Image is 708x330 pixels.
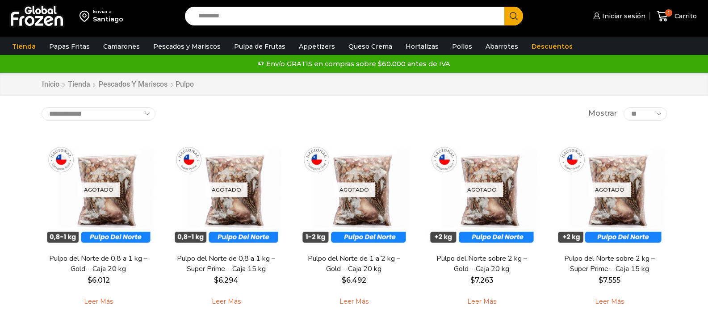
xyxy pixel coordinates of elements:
[665,9,672,17] span: 1
[401,38,443,55] a: Hortalizas
[448,38,477,55] a: Pollos
[589,182,631,197] p: Agotado
[214,276,239,284] bdi: 6.294
[470,276,494,284] bdi: 7.263
[8,38,40,55] a: Tienda
[344,38,397,55] a: Queso Crema
[42,79,194,90] nav: Breadcrumb
[591,7,645,25] a: Iniciar sesión
[672,12,697,21] span: Carrito
[88,276,110,284] bdi: 6.012
[302,254,405,274] a: Pulpo del Norte de 1 a 2 kg – Gold – Caja 20 kg
[214,276,218,284] span: $
[198,292,255,311] a: Leé más sobre “Pulpo del Norte de 0,8 a 1 kg - Super Prime - Caja 15 kg”
[98,79,168,90] a: Pescados y Mariscos
[78,182,120,197] p: Agotado
[326,292,382,311] a: Leé más sobre “Pulpo del Norte de 1 a 2 kg - Gold - Caja 20 kg”
[430,254,533,274] a: Pulpo del Norte sobre 2 kg – Gold – Caja 20 kg
[504,7,523,25] button: Search button
[461,182,503,197] p: Agotado
[342,276,366,284] bdi: 6.492
[581,292,638,311] a: Leé más sobre “Pulpo del Norte sobre 2 kg - Super Prime - Caja 15 kg”
[80,8,93,24] img: address-field-icon.svg
[600,12,645,21] span: Iniciar sesión
[599,276,620,284] bdi: 7.555
[67,79,91,90] a: Tienda
[558,254,661,274] a: Pulpo del Norte sobre 2 kg – Super Prime – Caja 15 kg
[99,38,144,55] a: Camarones
[230,38,290,55] a: Pulpa de Frutas
[70,292,127,311] a: Leé más sobre “Pulpo del Norte de 0,8 a 1 kg - Gold - Caja 20 kg”
[176,80,194,88] h1: Pulpo
[654,6,699,27] a: 1 Carrito
[599,276,603,284] span: $
[88,276,92,284] span: $
[175,254,277,274] a: Pulpo del Norte de 0,8 a 1 kg – Super Prime – Caja 15 kg
[205,182,247,197] p: Agotado
[149,38,225,55] a: Pescados y Mariscos
[294,38,339,55] a: Appetizers
[93,15,123,24] div: Santiago
[527,38,577,55] a: Descuentos
[42,107,155,121] select: Pedido de la tienda
[453,292,510,311] a: Leé más sobre “Pulpo del Norte sobre 2 kg - Gold - Caja 20 kg”
[42,79,60,90] a: Inicio
[45,38,94,55] a: Papas Fritas
[588,109,617,119] span: Mostrar
[481,38,523,55] a: Abarrotes
[333,182,375,197] p: Agotado
[93,8,123,15] div: Enviar a
[470,276,475,284] span: $
[47,254,150,274] a: Pulpo del Norte de 0,8 a 1 kg – Gold – Caja 20 kg
[342,276,346,284] span: $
